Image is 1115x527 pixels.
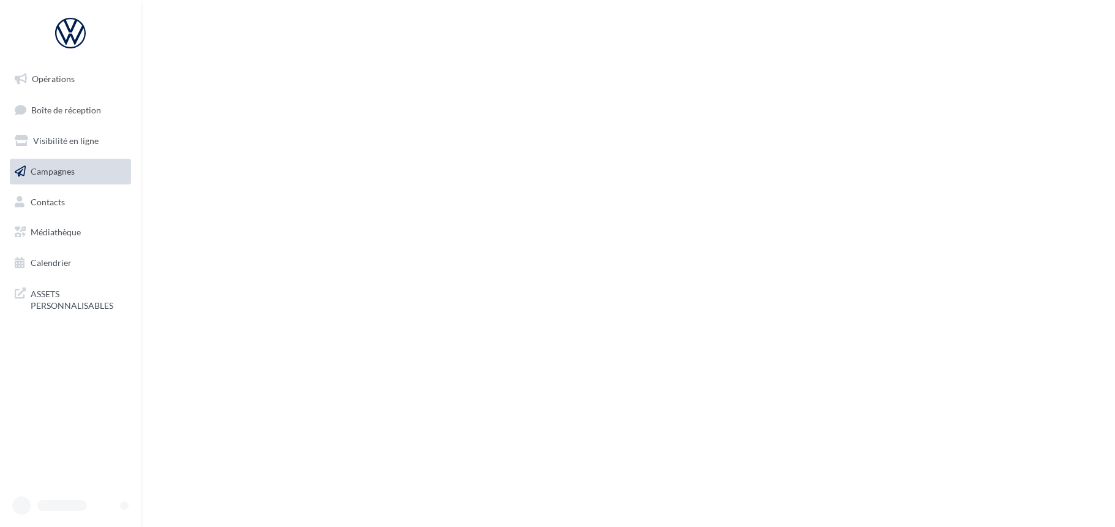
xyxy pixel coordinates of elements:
[33,135,99,146] span: Visibilité en ligne
[7,159,133,184] a: Campagnes
[7,219,133,245] a: Médiathèque
[7,128,133,154] a: Visibilité en ligne
[7,250,133,276] a: Calendrier
[7,97,133,123] a: Boîte de réception
[7,189,133,215] a: Contacts
[7,281,133,317] a: ASSETS PERSONNALISABLES
[31,227,81,237] span: Médiathèque
[31,196,65,207] span: Contacts
[31,104,101,115] span: Boîte de réception
[7,66,133,92] a: Opérations
[32,74,75,84] span: Opérations
[31,166,75,176] span: Campagnes
[31,257,72,268] span: Calendrier
[31,286,126,312] span: ASSETS PERSONNALISABLES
